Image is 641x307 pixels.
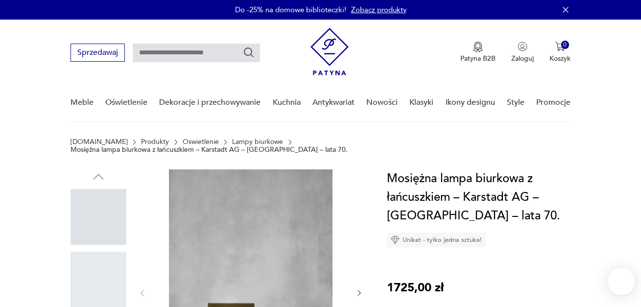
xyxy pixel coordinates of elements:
a: Klasyki [409,84,433,121]
a: Nowości [366,84,398,121]
a: Antykwariat [312,84,355,121]
a: Zobacz produkty [351,5,406,15]
img: Patyna - sklep z meblami i dekoracjami vintage [310,28,349,75]
a: Dekoracje i przechowywanie [159,84,261,121]
a: Kuchnia [273,84,301,121]
h1: Mosiężna lampa biurkowa z łańcuszkiem – Karstadt AG – [GEOGRAPHIC_DATA] – lata 70. [387,169,587,225]
iframe: Smartsupp widget button [608,268,635,295]
button: Patyna B2B [460,42,496,63]
p: Do -25% na domowe biblioteczki! [235,5,346,15]
p: Patyna B2B [460,54,496,63]
a: Ikona medaluPatyna B2B [460,42,496,63]
img: Ikona koszyka [555,42,565,51]
a: [DOMAIN_NAME] [71,138,128,146]
a: Ikony designu [446,84,495,121]
p: Koszyk [549,54,570,63]
a: Lampy biurkowe [232,138,283,146]
p: Mosiężna lampa biurkowa z łańcuszkiem – Karstadt AG – [GEOGRAPHIC_DATA] – lata 70. [71,146,348,154]
div: Unikat - tylko jedna sztuka! [387,233,486,247]
p: Zaloguj [511,54,534,63]
img: Ikona diamentu [391,236,400,244]
a: Produkty [141,138,169,146]
div: 0 [561,41,570,49]
img: Ikona medalu [473,42,483,52]
button: Zaloguj [511,42,534,63]
button: Szukaj [243,47,255,58]
img: Ikonka użytkownika [518,42,527,51]
button: Sprzedawaj [71,44,125,62]
a: Style [507,84,524,121]
a: Oświetlenie [105,84,147,121]
button: 0Koszyk [549,42,570,63]
a: Meble [71,84,94,121]
a: Sprzedawaj [71,50,125,57]
p: 1725,00 zł [387,279,444,297]
a: Oświetlenie [183,138,219,146]
a: Promocje [536,84,570,121]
